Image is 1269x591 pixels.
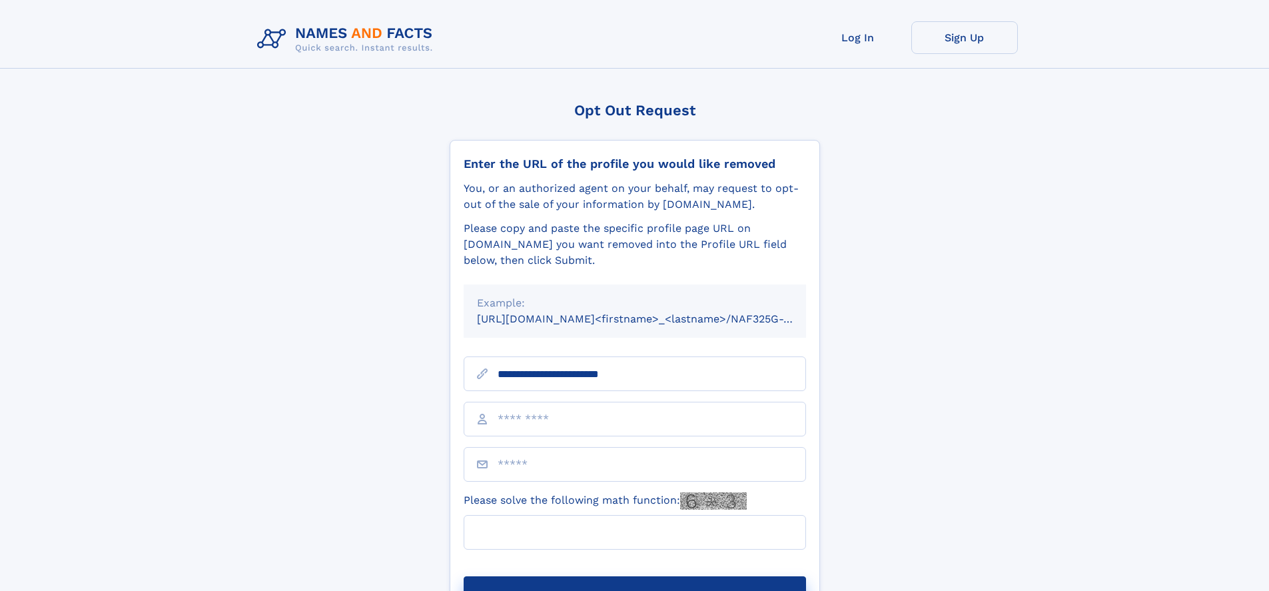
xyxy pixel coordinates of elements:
div: Please copy and paste the specific profile page URL on [DOMAIN_NAME] you want removed into the Pr... [464,221,806,269]
img: Logo Names and Facts [252,21,444,57]
label: Please solve the following math function: [464,492,747,510]
div: Enter the URL of the profile you would like removed [464,157,806,171]
a: Sign Up [911,21,1018,54]
small: [URL][DOMAIN_NAME]<firstname>_<lastname>/NAF325G-xxxxxxxx [477,312,831,325]
a: Log In [805,21,911,54]
div: Opt Out Request [450,102,820,119]
div: You, or an authorized agent on your behalf, may request to opt-out of the sale of your informatio... [464,181,806,213]
div: Example: [477,295,793,311]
